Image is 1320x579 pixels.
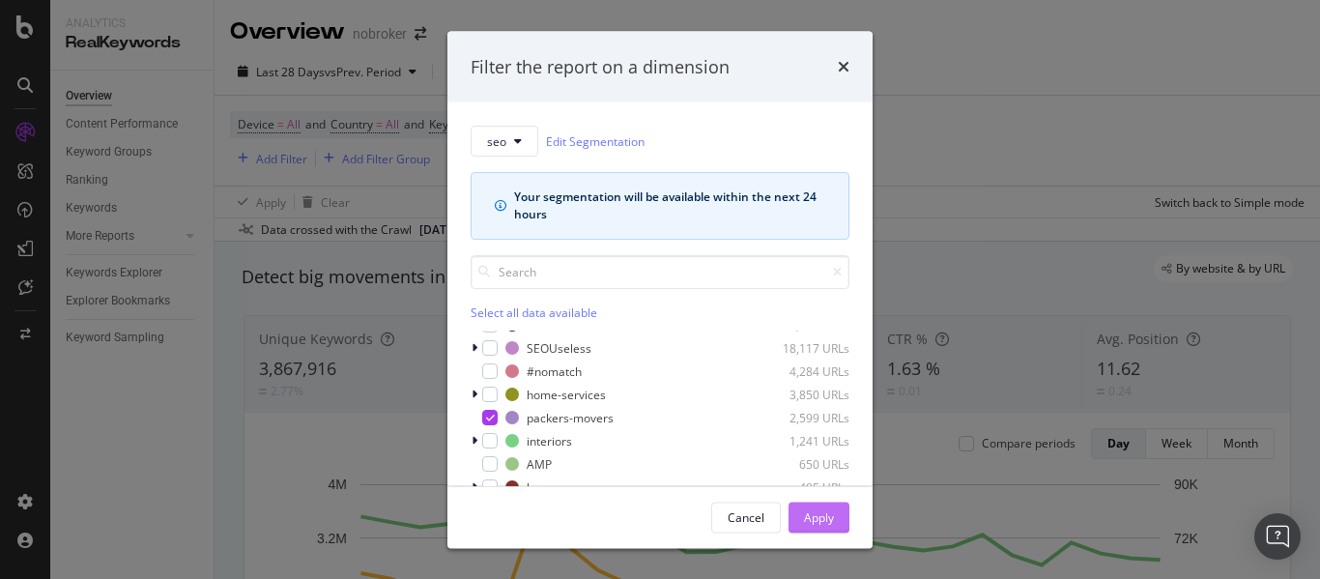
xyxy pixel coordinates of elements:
[755,362,849,379] div: 4,284 URLs
[527,455,552,472] div: AMP
[755,432,849,449] div: 1,241 URLs
[838,54,849,79] div: times
[527,478,550,495] div: loan
[755,478,849,495] div: 495 URLs
[527,409,614,425] div: packers-movers
[804,508,834,525] div: Apply
[546,130,645,151] a: Edit Segmentation
[755,409,849,425] div: 2,599 URLs
[527,339,591,356] div: SEOUseless
[447,31,873,548] div: modal
[527,362,582,379] div: #nomatch
[755,455,849,472] div: 650 URLs
[514,188,825,223] div: Your segmentation will be available within the next 24 hours
[728,508,764,525] div: Cancel
[789,502,849,533] button: Apply
[711,502,781,533] button: Cancel
[471,304,849,321] div: Select all data available
[1254,513,1301,560] div: Open Intercom Messenger
[471,172,849,240] div: info banner
[755,339,849,356] div: 18,117 URLs
[527,386,606,402] div: home-services
[471,54,730,79] div: Filter the report on a dimension
[755,386,849,402] div: 3,850 URLs
[527,432,572,449] div: interiors
[471,255,849,289] input: Search
[487,132,506,149] span: seo
[471,126,538,157] button: seo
